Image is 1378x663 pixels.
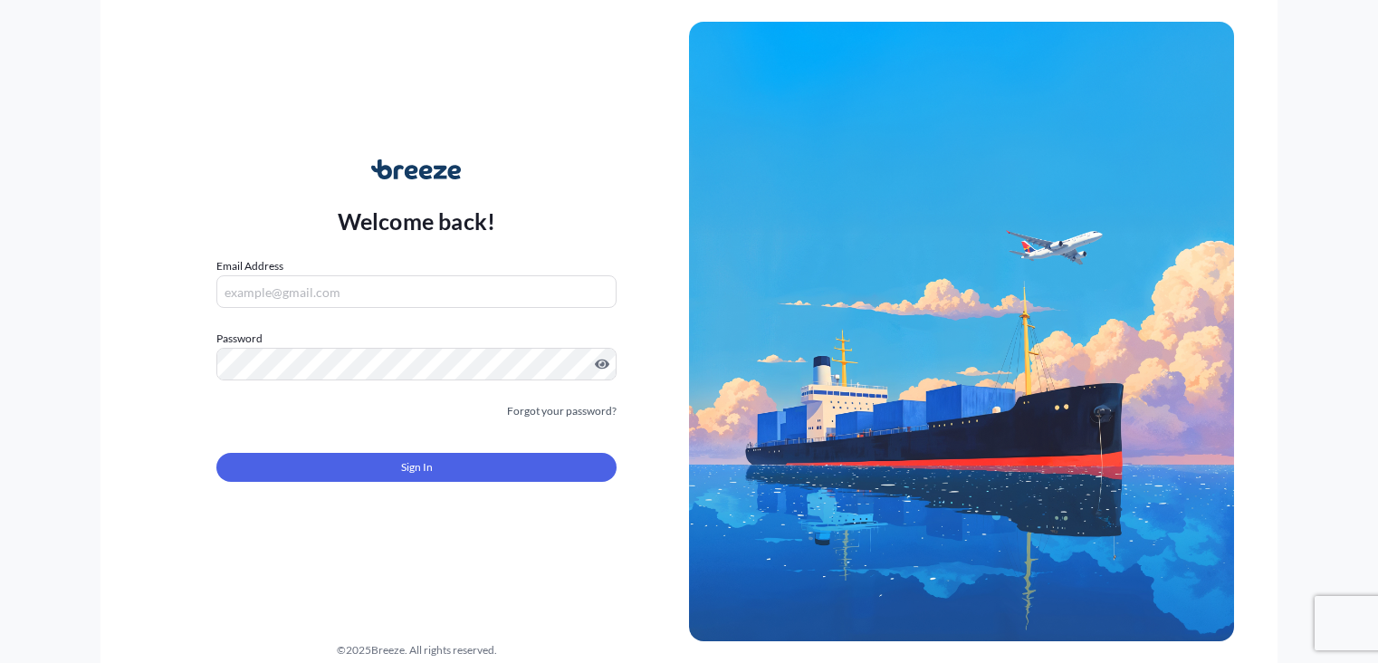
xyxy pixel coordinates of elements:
img: Ship illustration [689,22,1234,641]
a: Forgot your password? [507,402,617,420]
input: example@gmail.com [216,275,617,308]
span: Sign In [401,458,433,476]
button: Show password [595,357,609,371]
button: Sign In [216,453,617,482]
label: Password [216,330,617,348]
p: Welcome back! [338,207,496,235]
div: © 2025 Breeze. All rights reserved. [144,641,689,659]
label: Email Address [216,257,283,275]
